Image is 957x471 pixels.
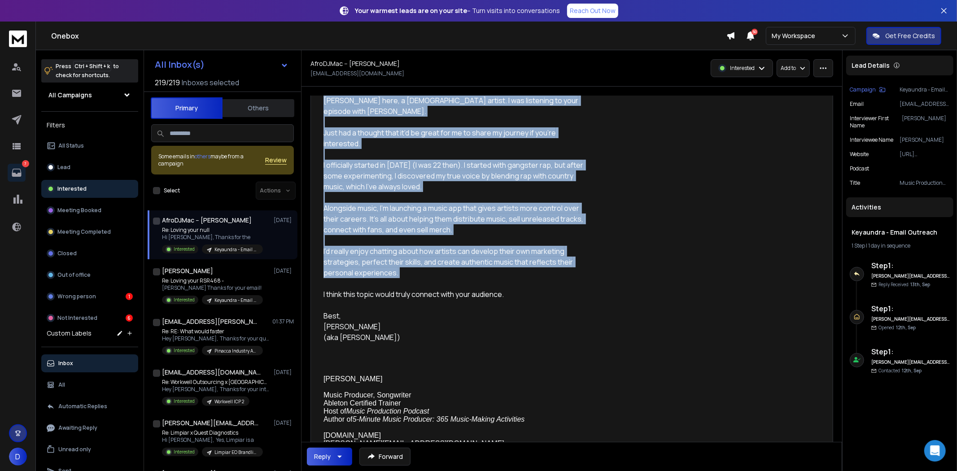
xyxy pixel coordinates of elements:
h3: Custom Labels [47,329,92,338]
div: Host of [323,407,586,415]
div: [PERSON_NAME] [323,375,586,383]
a: 7 [8,164,26,182]
div: Open Intercom Messenger [924,440,946,462]
p: Interested [174,297,195,303]
div: Ableton Certified Trainer [323,399,586,407]
button: Awaiting Reply [41,419,138,437]
p: Re: RE: What would faster [162,328,270,335]
p: Pinacca Industry Agnostic [214,348,258,354]
div: Activities [846,197,953,217]
h1: AfroDJMac -- [PERSON_NAME] [310,59,400,68]
p: Interested [174,449,195,455]
button: Get Free Credits [866,27,941,45]
p: 7 [22,160,29,167]
div: Some emails in maybe from a campaign [158,153,265,167]
h1: AfroDJMac -- [PERSON_NAME] [162,216,252,225]
p: Get Free Credits [885,31,935,40]
p: [EMAIL_ADDRESS][DOMAIN_NAME] [900,100,950,108]
p: Add to [781,65,796,72]
p: Re: Loving your RSR468 - [162,277,263,284]
p: website [850,151,869,158]
span: Ctrl + Shift + k [73,61,111,71]
button: All Status [41,137,138,155]
p: Contacted [878,367,922,374]
button: Campaign [850,86,886,93]
p: Hey [PERSON_NAME], Thanks for your interest. [162,386,270,393]
p: Keyaundra - Email Outreach [214,246,258,253]
button: Review [265,156,287,165]
p: Automatic Replies [58,403,107,410]
p: Music Production Podcast [900,179,950,187]
button: All [41,376,138,394]
p: Limpiar EO Brandlist/Offers Campaign [214,449,258,456]
h1: All Campaigns [48,91,92,100]
button: Unread only [41,440,138,458]
i: Music Production Podcast [346,407,429,415]
p: Wrong person [57,293,96,300]
p: Meeting Completed [57,228,111,235]
h6: Step 1 : [871,260,950,271]
p: Interested [57,185,87,192]
p: [DATE] [274,267,294,275]
span: 13th, Sep [910,281,930,288]
h1: All Inbox(s) [155,60,205,69]
span: others [195,153,210,160]
button: Out of office [41,266,138,284]
p: Podcast [850,165,869,172]
p: Inbox [58,360,73,367]
p: Email [850,100,864,108]
p: [URL][DOMAIN_NAME] [900,151,950,158]
button: All Campaigns [41,86,138,104]
p: Lead Details [852,61,890,70]
p: Interested [174,246,195,253]
button: All Inbox(s) [148,56,296,74]
p: title [850,179,860,187]
p: Lead [57,164,70,171]
p: All [58,381,65,388]
span: 12th, Sep [902,367,922,374]
p: Interviewer First Name [850,115,902,129]
button: Wrong person1 [41,288,138,305]
button: Forward [359,448,411,466]
p: All Status [58,142,84,149]
button: Others [223,98,294,118]
span: 12th, Sep [896,324,916,331]
h6: [PERSON_NAME][EMAIL_ADDRESS][DOMAIN_NAME] [871,316,950,323]
p: – Turn visits into conversations [355,6,560,15]
div: Author of [323,415,586,423]
h1: Onebox [51,31,726,41]
div: [DOMAIN_NAME] [323,432,586,440]
strong: Your warmest leads are on your site [355,6,467,15]
div: 6 [126,314,133,322]
a: Reach Out Now [567,4,618,18]
button: Automatic Replies [41,397,138,415]
p: Meeting Booked [57,207,101,214]
button: Lead [41,158,138,176]
p: [DATE] [274,217,294,224]
h1: [EMAIL_ADDRESS][DOMAIN_NAME] [162,368,261,377]
p: [PERSON_NAME] Thanks for your email! [162,284,263,292]
button: Meeting Completed [41,223,138,241]
p: Closed [57,250,77,257]
p: Interested [730,65,755,72]
p: [DATE] [274,369,294,376]
p: Hi [PERSON_NAME], Yes, Limpiar is a [162,436,263,444]
p: Keyaundra - Email Outreach [900,86,950,93]
p: Interviewee Name [850,136,893,144]
div: Reply [314,452,331,461]
div: Music Producer, Songwriter [323,391,586,399]
h1: [PERSON_NAME][EMAIL_ADDRESS][PERSON_NAME][DOMAIN_NAME] [162,419,261,427]
p: My Workspace [772,31,819,40]
p: [PERSON_NAME] [900,136,950,144]
h3: Filters [41,119,138,131]
p: Reach Out Now [570,6,616,15]
button: Closed [41,244,138,262]
h6: Step 1 : [871,303,950,314]
p: Workwell ICP 2 [214,398,244,405]
p: Hi [PERSON_NAME], Thanks for the [162,234,263,241]
p: Re: Loving your null [162,227,263,234]
h1: Keyaundra - Email Outreach [852,228,948,237]
span: 219 / 219 [155,77,180,88]
p: Interested [174,398,195,405]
